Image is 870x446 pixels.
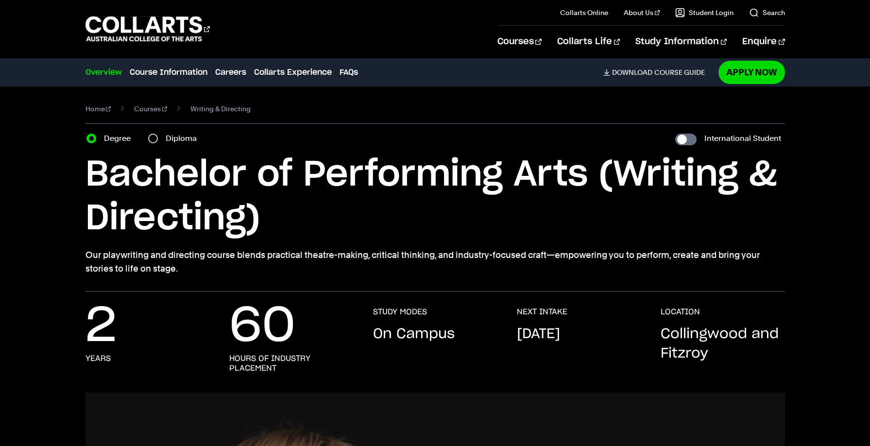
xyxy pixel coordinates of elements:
[718,61,785,84] a: Apply Now
[340,67,358,78] a: FAQs
[215,67,246,78] a: Careers
[704,132,781,145] label: International Student
[85,307,117,346] p: 2
[373,307,427,317] h3: STUDY MODES
[635,26,727,58] a: Study Information
[85,15,210,43] div: Go to homepage
[603,68,713,77] a: DownloadCourse Guide
[373,325,455,344] p: On Campus
[130,67,207,78] a: Course Information
[85,102,111,116] a: Home
[557,26,620,58] a: Collarts Life
[166,132,203,145] label: Diploma
[661,307,700,317] h3: LOCATION
[229,354,354,373] h3: hours of industry placement
[517,307,567,317] h3: NEXT INTAKE
[134,102,167,116] a: Courses
[624,8,660,17] a: About Us
[229,307,295,346] p: 60
[85,153,785,240] h1: Bachelor of Performing Arts (Writing & Directing)
[497,26,542,58] a: Courses
[254,67,332,78] a: Collarts Experience
[190,102,251,116] span: Writing & Directing
[612,68,652,77] span: Download
[85,354,111,363] h3: years
[749,8,785,17] a: Search
[104,132,136,145] label: Degree
[661,325,785,363] p: Collingwood and Fitzroy
[560,8,608,17] a: Collarts Online
[742,26,785,58] a: Enquire
[85,248,785,275] p: Our playwriting and directing course blends practical theatre-making, critical thinking, and indu...
[85,67,122,78] a: Overview
[675,8,734,17] a: Student Login
[517,325,560,344] p: [DATE]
